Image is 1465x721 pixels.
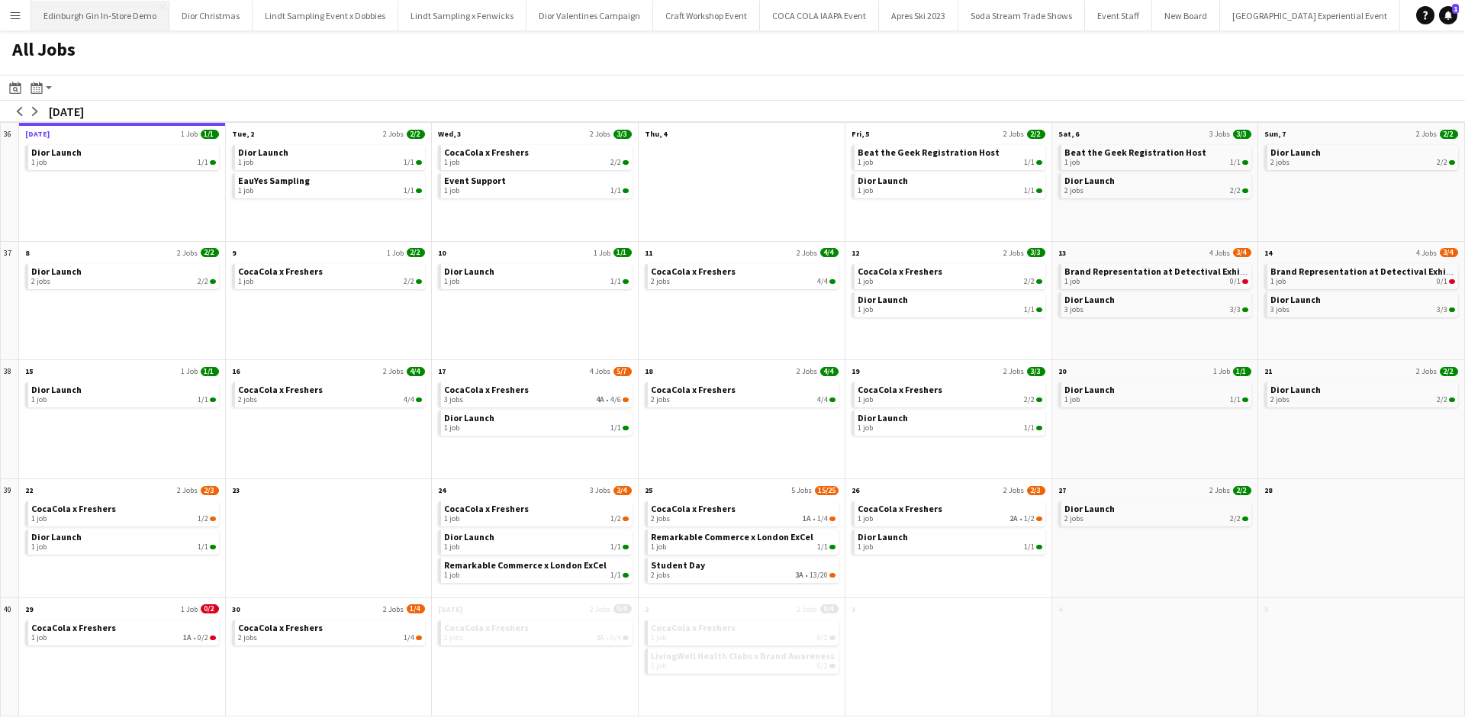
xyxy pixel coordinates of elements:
span: 1 job [858,395,873,404]
span: 2 jobs [1064,186,1083,195]
span: 2/2 [1230,514,1241,523]
span: 4A [596,395,604,404]
a: CocaCola x Freshers1 job0/2 [651,620,836,642]
span: Dior Launch [31,146,82,158]
span: 1 job [651,633,666,642]
span: 1 job [858,514,873,523]
a: Remarkable Commerce x London ExCel1 job1/1 [651,529,836,552]
a: Dior Launch1 job1/1 [31,382,216,404]
span: 11 [645,248,652,258]
a: Dior Launch3 jobs3/3 [1064,292,1249,314]
span: 2A [1009,514,1018,523]
span: 4 Jobs [1209,248,1230,258]
span: 1 job [238,186,253,195]
span: Dior Launch [444,412,494,423]
span: [DATE] [25,129,50,139]
a: Dior Launch1 job1/1 [444,529,629,552]
span: 1/1 [210,398,216,402]
a: Remarkable Commerce x London ExCel1 job1/1 [444,558,629,580]
span: Dior Launch [1270,146,1321,158]
span: 20 [1058,366,1066,376]
a: Dior Launch3 jobs3/3 [1270,292,1455,314]
span: 1/1 [198,158,208,167]
span: 2/2 [201,248,219,257]
span: 2/2 [407,248,425,257]
span: 1/1 [1242,160,1248,165]
span: 10 [438,248,446,258]
span: Event Support [444,175,506,186]
span: 16 [232,366,240,376]
span: 1 job [238,277,253,286]
span: 1 Job [181,129,198,139]
a: CocaCola x Freshers2 jobs1/4 [238,620,423,642]
a: Student Day2 jobs3A•13/20 [651,558,836,580]
span: 3A [795,571,803,580]
span: 21 [1264,366,1272,376]
a: Dior Launch1 job1/1 [858,410,1042,433]
span: 1/1 [610,571,621,580]
span: 13 [1058,248,1066,258]
span: 2 Jobs [1003,366,1024,376]
span: 2 Jobs [1416,366,1437,376]
span: Fri, 5 [852,129,869,139]
span: 4 Jobs [590,366,610,376]
span: Sun, 7 [1264,129,1286,139]
button: Dior Christmas [169,1,253,31]
span: 1/2 [1024,514,1035,523]
span: CocaCola x Freshers [858,384,942,395]
span: 3/4 [1233,248,1251,257]
span: Dior Launch [1270,294,1321,305]
span: 2 jobs [238,633,257,642]
span: 1 job [1064,277,1080,286]
span: 2/2 [1230,186,1241,195]
span: CocaCola x Freshers [651,503,736,514]
span: 1/1 [1242,398,1248,402]
span: 4/4 [817,395,828,404]
span: Dior Launch [31,266,82,277]
span: 1 job [444,186,459,195]
span: 2 Jobs [590,129,610,139]
span: 1/1 [623,279,629,284]
a: Dior Launch2 jobs2/2 [1270,145,1455,167]
span: 3/3 [1027,367,1045,376]
span: Remarkable Commerce x London ExCel [651,531,813,542]
span: 3A [596,633,604,642]
span: 1 Job [387,248,404,258]
span: Thu, 4 [645,129,667,139]
button: COCA COLA IAAPA Event [760,1,879,31]
button: Apres Ski 2023 [879,1,958,31]
a: Dior Launch2 jobs2/2 [1064,173,1249,195]
span: Remarkable Commerce x London ExCel [444,559,607,571]
a: Event Support1 job1/1 [444,173,629,195]
button: Craft Workshop Event [653,1,760,31]
span: 2 Jobs [177,248,198,258]
span: 1/1 [404,158,414,167]
span: 1A [183,633,192,642]
a: Dior Launch2 jobs2/2 [1064,501,1249,523]
span: Dior Launch [858,175,908,186]
span: 1/1 [201,367,219,376]
span: 1/1 [416,188,422,193]
span: CocaCola x Freshers [651,384,736,395]
span: 2/2 [210,279,216,284]
span: Dior Launch [444,266,494,277]
span: 2/2 [1024,277,1035,286]
div: • [858,514,1042,523]
span: 1 job [1064,158,1080,167]
span: 1 job [31,633,47,642]
span: 2/2 [1437,395,1447,404]
span: 1/1 [198,395,208,404]
span: Tue, 2 [232,129,254,139]
span: EauYes Sampling [238,175,310,186]
span: 1 job [31,514,47,523]
div: [DATE] [49,104,84,119]
span: 17 [438,366,446,376]
span: 1/1 [416,160,422,165]
span: 1/1 [610,186,621,195]
span: 2 jobs [651,395,670,404]
span: 2 Jobs [383,366,404,376]
a: Dior Launch1 job1/1 [238,145,423,167]
span: 4/4 [829,279,836,284]
div: 37 [1,242,19,361]
span: 9 [232,248,236,258]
